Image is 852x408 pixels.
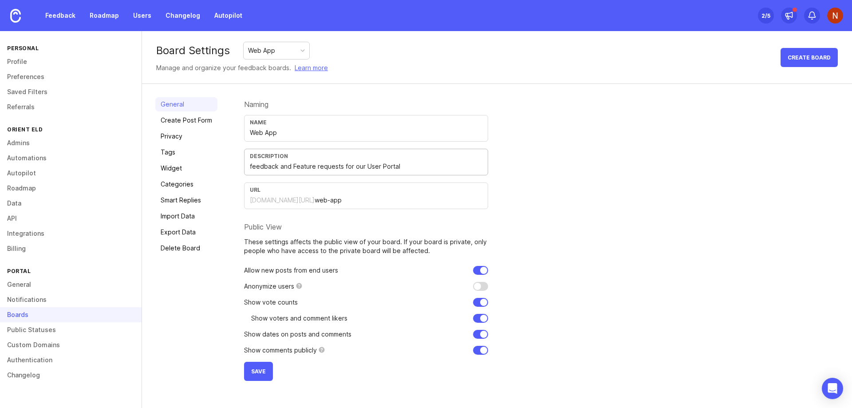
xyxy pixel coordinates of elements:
a: Learn more [295,63,328,73]
a: Delete Board [155,241,217,255]
a: Export Data [155,225,217,239]
div: Description [250,153,482,159]
a: Privacy [155,129,217,143]
a: Autopilot [209,8,248,24]
div: 2 /5 [761,9,770,22]
div: URL [250,186,482,193]
p: Anonymize users [244,282,294,291]
p: Show voters and comment likers [251,314,347,323]
button: Create Board [781,48,838,67]
a: Import Data [155,209,217,223]
a: Roadmap [84,8,124,24]
span: Create Board [788,54,831,61]
div: Public View [244,223,488,230]
img: Naufal Vagapov [827,8,843,24]
p: Show dates on posts and comments [244,330,351,339]
p: Allow new posts from end users [244,266,338,275]
button: 2/5 [758,8,774,24]
a: Categories [155,177,217,191]
a: Create Post Form [155,113,217,127]
a: Users [128,8,157,24]
div: Naming [244,101,488,108]
p: Show vote counts [244,298,298,307]
div: Web App [248,46,275,55]
div: Open Intercom Messenger [822,378,843,399]
a: Changelog [160,8,205,24]
p: These settings affects the public view of your board. If your board is private, only people who h... [244,238,488,255]
button: Save [244,362,273,381]
img: Canny Home [10,9,21,23]
a: Widget [155,161,217,175]
p: Show comments publicly [244,346,317,355]
a: Tags [155,145,217,159]
a: Feedback [40,8,81,24]
a: Smart Replies [155,193,217,207]
div: Manage and organize your feedback boards. [156,63,328,73]
span: Save [251,368,266,375]
div: [DOMAIN_NAME][URL] [250,196,315,205]
div: Name [250,119,482,126]
a: General [155,97,217,111]
div: Board Settings [156,45,230,56]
